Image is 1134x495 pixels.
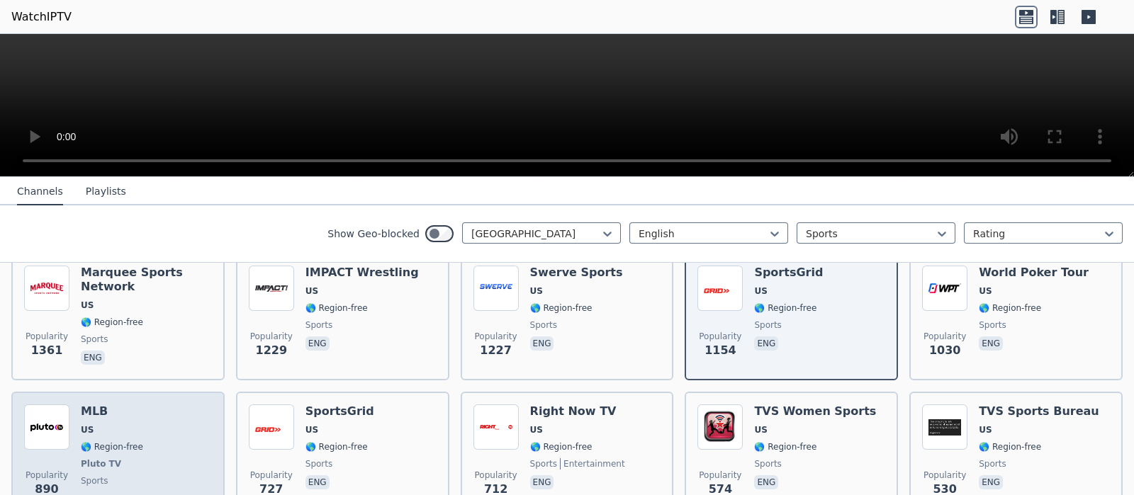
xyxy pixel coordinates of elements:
span: Popularity [250,331,293,342]
span: Popularity [475,470,517,481]
span: 1154 [704,342,736,359]
p: eng [754,336,778,351]
span: Popularity [250,470,293,481]
span: Popularity [699,331,741,342]
img: Swerve Sports [473,266,519,311]
p: eng [530,336,554,351]
h6: SportsGrid [305,404,374,419]
span: entertainment [560,458,625,470]
h6: Swerve Sports [530,266,623,280]
span: Popularity [26,470,68,481]
h6: Right Now TV [530,404,625,419]
img: World Poker Tour [922,266,967,311]
span: US [530,285,543,297]
span: 1229 [256,342,288,359]
span: 🌎 Region-free [979,302,1041,314]
span: 🌎 Region-free [754,302,816,314]
span: Popularity [699,470,741,481]
span: 1361 [31,342,63,359]
span: US [979,285,992,297]
span: Popularity [924,470,966,481]
span: Popularity [924,331,966,342]
span: 🌎 Region-free [305,302,368,314]
span: 🌎 Region-free [81,441,143,453]
span: 🌎 Region-free [979,441,1041,453]
span: 🌎 Region-free [81,317,143,328]
img: TVS Women Sports [697,404,743,450]
span: US [81,424,94,436]
img: SportsGrid [249,404,294,450]
a: WatchIPTV [11,8,72,25]
p: eng [979,475,1003,489]
p: eng [754,475,778,489]
span: sports [305,319,332,331]
span: sports [979,319,1006,331]
p: eng [530,475,554,489]
h6: IMPACT Wrestling [305,266,419,280]
span: sports [530,319,557,331]
span: Pluto TV [81,458,121,470]
span: Popularity [475,331,517,342]
img: IMPACT Wrestling [249,266,294,311]
h6: SportsGrid [754,266,823,280]
button: Playlists [86,178,126,205]
span: sports [979,458,1006,470]
span: 🌎 Region-free [530,441,593,453]
span: 🌎 Region-free [754,441,816,453]
span: sports [81,475,108,487]
h6: MLB [81,404,143,419]
button: Channels [17,178,63,205]
p: eng [81,351,105,365]
h6: TVS Sports Bureau [979,404,1099,419]
span: 1030 [929,342,961,359]
span: Popularity [26,331,68,342]
h6: TVS Women Sports [754,404,876,419]
span: 🌎 Region-free [530,302,593,314]
span: US [305,424,318,436]
img: TVS Sports Bureau [922,404,967,450]
span: US [979,424,992,436]
p: eng [979,336,1003,351]
h6: World Poker Tour [979,266,1089,280]
span: US [81,300,94,311]
img: MLB [24,404,69,450]
span: 1227 [480,342,512,359]
span: US [305,285,318,297]
span: sports [81,334,108,345]
span: US [754,424,767,436]
label: Show Geo-blocked [327,227,420,241]
span: sports [305,458,332,470]
span: sports [754,319,781,331]
p: eng [305,336,330,351]
span: 🌎 Region-free [305,441,368,453]
img: Right Now TV [473,404,519,450]
h6: Marquee Sports Network [81,266,212,294]
img: Marquee Sports Network [24,266,69,311]
p: eng [305,475,330,489]
span: sports [530,458,557,470]
span: US [530,424,543,436]
span: US [754,285,767,297]
img: SportsGrid [697,266,743,311]
span: sports [754,458,781,470]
